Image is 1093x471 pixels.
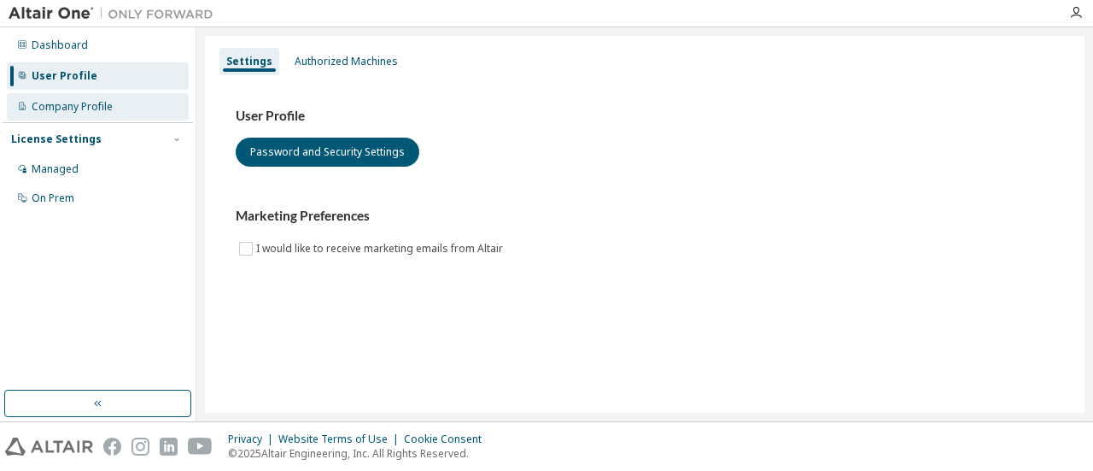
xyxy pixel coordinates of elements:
div: License Settings [11,132,102,146]
p: © 2025 Altair Engineering, Inc. All Rights Reserved. [228,446,492,461]
div: Privacy [228,433,278,446]
div: On Prem [32,191,74,205]
label: I would like to receive marketing emails from Altair [256,238,506,259]
button: Password and Security Settings [236,138,419,167]
img: Altair One [9,5,222,22]
div: Settings [226,55,272,68]
h3: User Profile [236,108,1054,125]
img: altair_logo.svg [5,438,93,456]
img: instagram.svg [132,438,149,456]
h3: Marketing Preferences [236,208,1054,225]
div: Company Profile [32,100,113,114]
div: Dashboard [32,38,88,52]
div: Website Terms of Use [278,433,404,446]
div: Managed [32,162,79,176]
img: linkedin.svg [160,438,178,456]
div: Authorized Machines [295,55,398,68]
div: User Profile [32,69,97,83]
img: facebook.svg [103,438,121,456]
img: youtube.svg [188,438,213,456]
div: Cookie Consent [404,433,492,446]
